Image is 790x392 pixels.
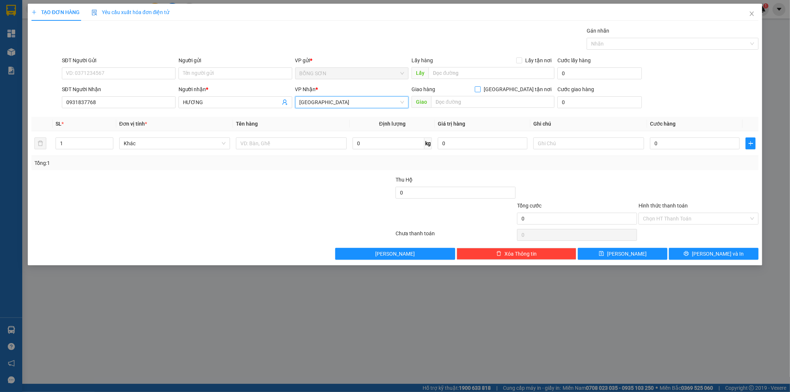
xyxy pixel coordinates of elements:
label: Hình thức thanh toán [639,203,688,209]
div: Người nhận [179,85,292,93]
span: [GEOGRAPHIC_DATA] tận nơi [481,85,554,93]
span: Lấy tận nơi [522,56,554,64]
div: Chưa thanh toán [395,229,517,242]
span: [PERSON_NAME] [375,250,415,258]
span: plus [31,10,37,15]
span: Đơn vị tính [119,121,147,127]
div: Tổng: 1 [34,159,305,167]
span: delete [496,251,501,257]
button: plus [746,137,756,149]
span: Định lượng [379,121,406,127]
button: [PERSON_NAME] [335,248,455,260]
button: delete [34,137,46,149]
span: Khác [124,138,226,149]
button: save[PERSON_NAME] [578,248,667,260]
label: Cước lấy hàng [557,57,591,63]
input: VD: Bàn, Ghế [236,137,347,149]
span: BỒNG SƠN [300,68,404,79]
span: Giao hàng [411,86,435,92]
div: Người gửi [179,56,292,64]
span: Xóa Thông tin [504,250,537,258]
img: icon [91,10,97,16]
span: Lấy hàng [411,57,433,63]
span: [PERSON_NAME] và In [692,250,744,258]
span: Lấy [411,67,429,79]
span: Giao [411,96,431,108]
span: SÀI GÒN [300,97,404,108]
input: Cước giao hàng [557,96,642,108]
span: close [749,11,755,17]
label: Gán nhãn [587,28,609,34]
span: SL [56,121,61,127]
span: printer [684,251,689,257]
span: TẠO ĐƠN HÀNG [31,9,80,15]
input: Cước lấy hàng [557,67,642,79]
span: kg [424,137,432,149]
span: Tổng cước [517,203,541,209]
span: user-add [282,99,288,105]
label: Cước giao hàng [557,86,594,92]
span: Yêu cầu xuất hóa đơn điện tử [91,9,170,15]
span: [PERSON_NAME] [607,250,647,258]
input: Dọc đường [431,96,554,108]
span: Tên hàng [236,121,258,127]
div: SĐT Người Nhận [62,85,176,93]
span: Cước hàng [650,121,676,127]
input: 0 [438,137,527,149]
button: deleteXóa Thông tin [457,248,577,260]
div: VP gửi [295,56,409,64]
span: Giá trị hàng [438,121,465,127]
span: save [599,251,604,257]
span: Thu Hộ [396,177,413,183]
input: Dọc đường [429,67,554,79]
div: SĐT Người Gửi [62,56,176,64]
span: plus [746,140,755,146]
span: VP Nhận [295,86,316,92]
button: Close [741,4,762,24]
input: Ghi Chú [533,137,644,149]
th: Ghi chú [530,117,647,131]
button: printer[PERSON_NAME] và In [669,248,759,260]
